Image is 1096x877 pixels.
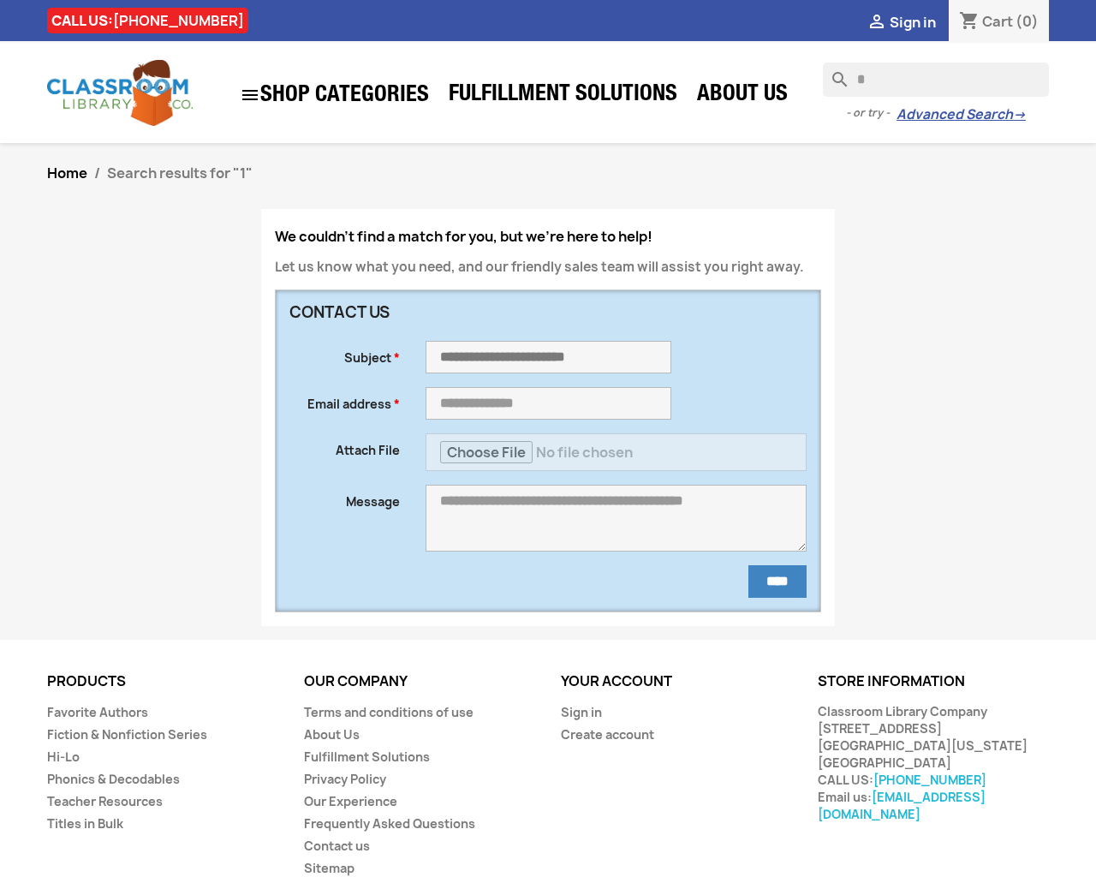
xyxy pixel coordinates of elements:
a: Fiction & Nonfiction Series [47,726,207,743]
p: Let us know what you need, and our friendly sales team will assist you right away. [275,259,821,276]
a:  Sign in [867,13,936,32]
i:  [240,85,260,105]
a: Your account [561,671,672,690]
a: Fulfillment Solutions [304,749,430,765]
i: shopping_cart [959,12,980,33]
a: Our Experience [304,793,397,809]
label: Attach File [277,433,413,459]
input: Search [823,63,1049,97]
label: Message [277,485,413,510]
span: - or try - [846,104,896,122]
a: Create account [561,726,654,743]
h4: We couldn't find a match for you, but we're here to help! [275,230,821,245]
a: Sitemap [304,860,354,876]
a: About Us [688,79,796,113]
p: Store information [818,674,1049,689]
a: Hi-Lo [47,749,80,765]
label: Subject [277,341,413,367]
a: Titles in Bulk [47,815,123,832]
span: → [1013,106,1026,123]
a: [EMAIL_ADDRESS][DOMAIN_NAME] [818,789,986,822]
i:  [867,13,887,33]
p: Products [47,674,278,689]
a: Contact us [304,838,370,854]
a: Phonics & Decodables [47,771,180,787]
a: Favorite Authors [47,704,148,720]
div: CALL US: [47,8,248,33]
span: (0) [1016,12,1039,31]
label: Email address [277,387,413,413]
a: About Us [304,726,360,743]
a: SHOP CATEGORIES [231,76,438,114]
a: Sign in [561,704,602,720]
div: Classroom Library Company [STREET_ADDRESS] [GEOGRAPHIC_DATA][US_STATE] [GEOGRAPHIC_DATA] CALL US:... [818,703,1049,823]
a: Teacher Resources [47,793,163,809]
a: Fulfillment Solutions [440,79,686,113]
i: search [823,63,843,83]
a: Home [47,164,87,182]
a: Terms and conditions of use [304,704,474,720]
span: Sign in [890,13,936,32]
a: Privacy Policy [304,771,386,787]
a: [PHONE_NUMBER] [873,772,986,788]
span: Cart [982,12,1013,31]
img: Classroom Library Company [47,60,193,126]
p: Our company [304,674,535,689]
a: Advanced Search→ [896,106,1026,123]
a: Frequently Asked Questions [304,815,475,832]
span: Search results for "1" [107,164,253,182]
a: [PHONE_NUMBER] [113,11,244,30]
h3: Contact us [289,304,671,321]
